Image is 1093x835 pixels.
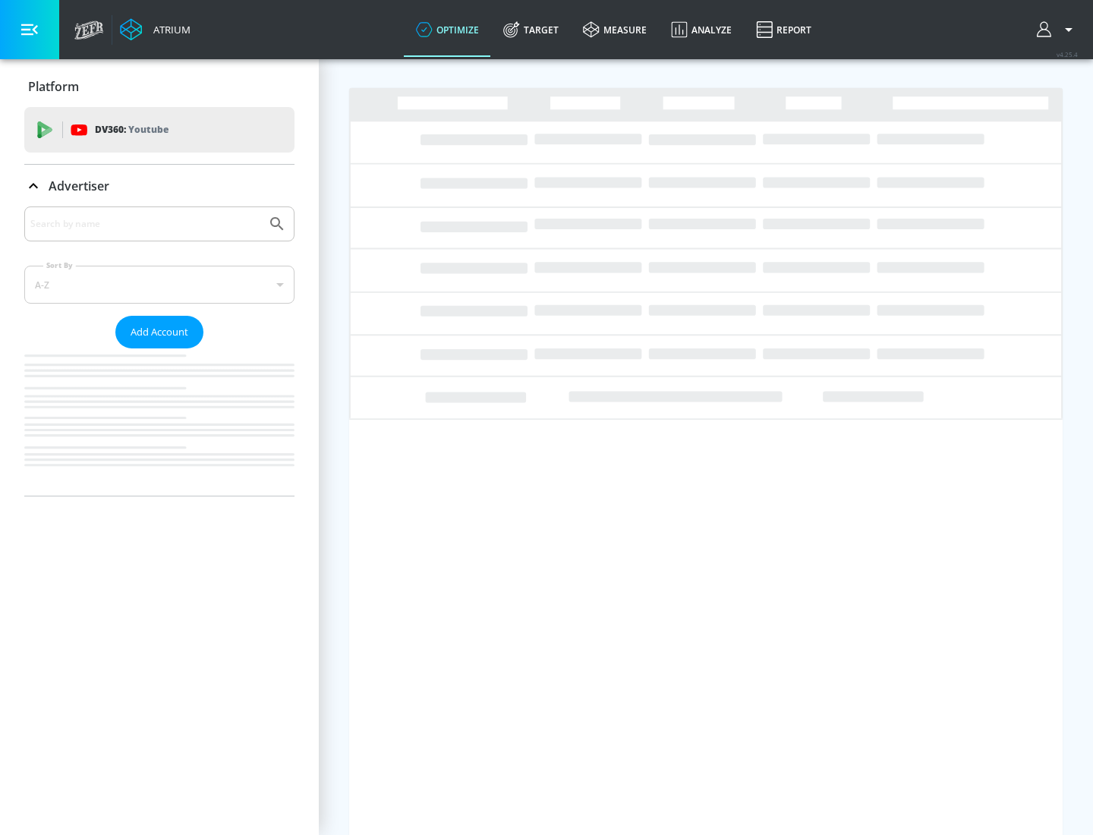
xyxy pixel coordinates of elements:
input: Search by name [30,214,260,234]
button: Add Account [115,316,203,348]
a: Analyze [659,2,744,57]
p: Advertiser [49,178,109,194]
div: DV360: Youtube [24,107,295,153]
a: optimize [404,2,491,57]
p: Youtube [128,121,169,137]
p: DV360: [95,121,169,138]
a: Atrium [120,18,191,41]
a: Report [744,2,824,57]
label: Sort By [43,260,76,270]
p: Platform [28,78,79,95]
a: Target [491,2,571,57]
div: Advertiser [24,206,295,496]
div: Advertiser [24,165,295,207]
div: Platform [24,65,295,108]
a: measure [571,2,659,57]
nav: list of Advertiser [24,348,295,496]
div: Atrium [147,23,191,36]
div: A-Z [24,266,295,304]
span: Add Account [131,323,188,341]
span: v 4.25.4 [1057,50,1078,58]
